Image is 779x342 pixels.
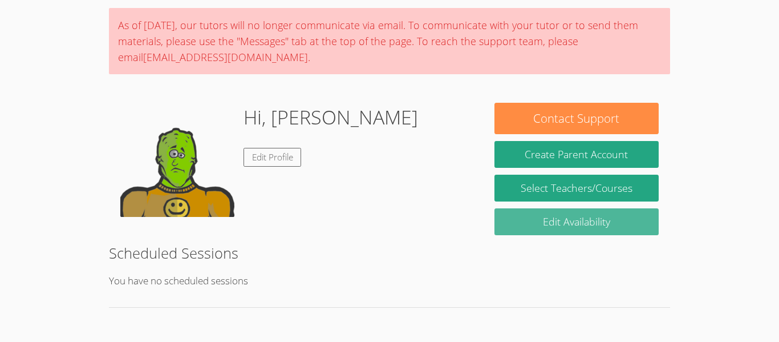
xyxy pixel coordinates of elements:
div: As of [DATE], our tutors will no longer communicate via email. To communicate with your tutor or ... [109,8,670,74]
p: You have no scheduled sessions [109,273,670,289]
img: default.png [120,103,234,217]
a: Select Teachers/Courses [494,175,659,202]
button: Create Parent Account [494,141,659,168]
a: Edit Profile [244,148,302,167]
h1: Hi, [PERSON_NAME] [244,103,418,132]
button: Contact Support [494,103,659,134]
h2: Scheduled Sessions [109,242,670,264]
a: Edit Availability [494,208,659,235]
